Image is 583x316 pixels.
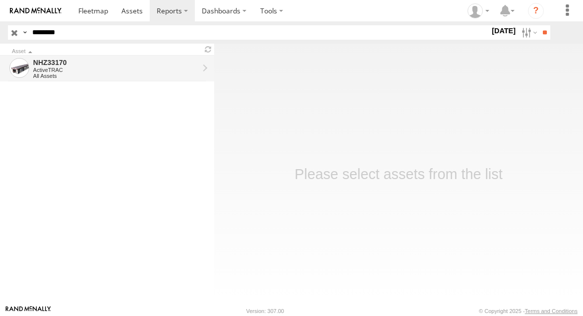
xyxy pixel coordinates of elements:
[464,3,493,18] div: Zulema McIntosch
[33,58,199,67] div: NHZ33170 - View Asset History
[33,67,199,73] div: ActiveTRAC
[528,3,544,19] i: ?
[10,7,61,14] img: rand-logo.svg
[5,306,51,316] a: Visit our Website
[21,25,29,40] label: Search Query
[490,25,518,36] label: [DATE]
[479,308,578,314] div: © Copyright 2025 -
[518,25,539,40] label: Search Filter Options
[246,308,284,314] div: Version: 307.00
[525,308,578,314] a: Terms and Conditions
[12,49,198,54] div: Click to Sort
[202,45,214,54] span: Refresh
[33,73,199,79] div: All Assets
